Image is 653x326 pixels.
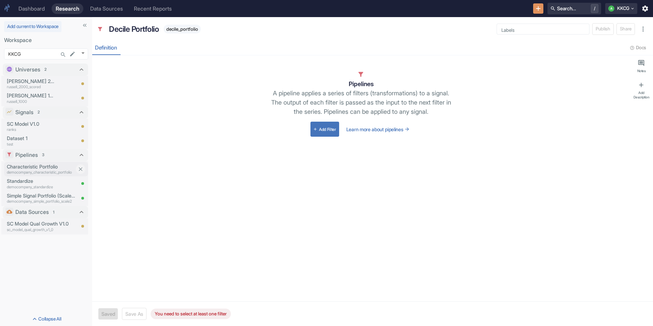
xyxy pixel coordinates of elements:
a: [PERSON_NAME] 1000russell_1000 [7,92,56,104]
div: KKCG [4,49,88,59]
div: Signals2 [3,106,88,119]
p: democompany_characteristic_portfolio [7,169,75,175]
p: [PERSON_NAME] 2000 Scored [7,78,56,85]
p: SC Model V1.0 [7,120,56,128]
button: Docs [628,42,649,53]
span: decile_portfolio [164,26,201,32]
p: Workspace [4,36,88,44]
button: Collapse All [1,314,91,325]
button: Add Filter [310,122,339,137]
div: A [608,5,614,12]
span: 2 [35,109,42,115]
div: Decile Portfolio [107,22,161,37]
button: Search... [58,50,68,59]
p: democompany_simple_portfolio_scale2 [7,199,75,204]
a: Characteristic Portfoliodemocompany_characteristic_portfolio [7,163,75,175]
span: 3 [40,152,47,158]
p: russell_2000_scored [7,84,56,90]
svg: Close item [78,166,84,172]
button: New Resource [533,3,544,14]
p: russell_1000 [7,99,56,105]
a: [PERSON_NAME] 2000 Scoredrussell_2000_scored [7,78,56,90]
a: Learn more about pipelines [343,122,412,137]
span: Pipeline [97,26,103,33]
p: Characteristic Portfolio [7,163,75,171]
a: Research [52,3,83,14]
p: test [7,141,56,147]
div: Pipelines3 [3,149,88,161]
a: Dashboard [14,3,49,14]
p: Pipelines [15,151,38,159]
button: AKKCG [605,3,637,14]
p: SC Model Qual Growth V1.0 [7,220,75,228]
button: Collapse Sidebar [80,21,89,30]
p: Simple Signal Portfolio (Scale = 2) [7,192,75,200]
button: Close item [76,164,85,174]
div: Data Sources [90,5,123,12]
div: Definition [95,44,117,51]
a: Recent Reports [130,3,176,14]
span: You need to select at least one filter [151,311,231,316]
p: Dataset 1 [7,135,56,142]
div: Recent Reports [134,5,172,12]
div: resource tabs [92,41,653,55]
p: Pipelines [268,79,454,89]
button: Notes [631,57,652,76]
div: Universes2 [3,64,88,76]
p: Signals [15,108,33,117]
div: Data Sources1 [3,206,88,218]
div: Add Description [633,91,650,99]
div: Research [56,5,79,12]
span: 1 [51,209,57,215]
button: Add current to Workspace [4,21,61,32]
p: democompany_standardize [7,184,75,190]
p: Universes [15,66,40,74]
p: Decile Portfolio [109,23,159,35]
p: ranks [7,127,56,133]
button: Search.../ [547,3,601,14]
p: Data Sources [15,208,49,216]
a: SC Model Qual Growth V1.0sc_model_qual_growth_v1_0 [7,220,75,232]
a: Dataset 1test [7,135,56,147]
a: SC Model V1.0ranks [7,120,56,133]
a: Standardizedemocompany_standardize [7,177,75,190]
a: Data Sources [86,3,127,14]
button: edit [68,49,77,59]
p: [PERSON_NAME] 1000 [7,92,56,99]
p: sc_model_qual_growth_v1_0 [7,227,75,233]
p: A pipeline applies a series of filters (transformations) to a signal. The output of each filter i... [268,89,454,116]
span: 2 [42,67,49,72]
a: Simple Signal Portfolio (Scale = 2)democompany_simple_portfolio_scale2 [7,192,75,204]
p: Standardize [7,177,75,185]
div: Dashboard [18,5,45,12]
